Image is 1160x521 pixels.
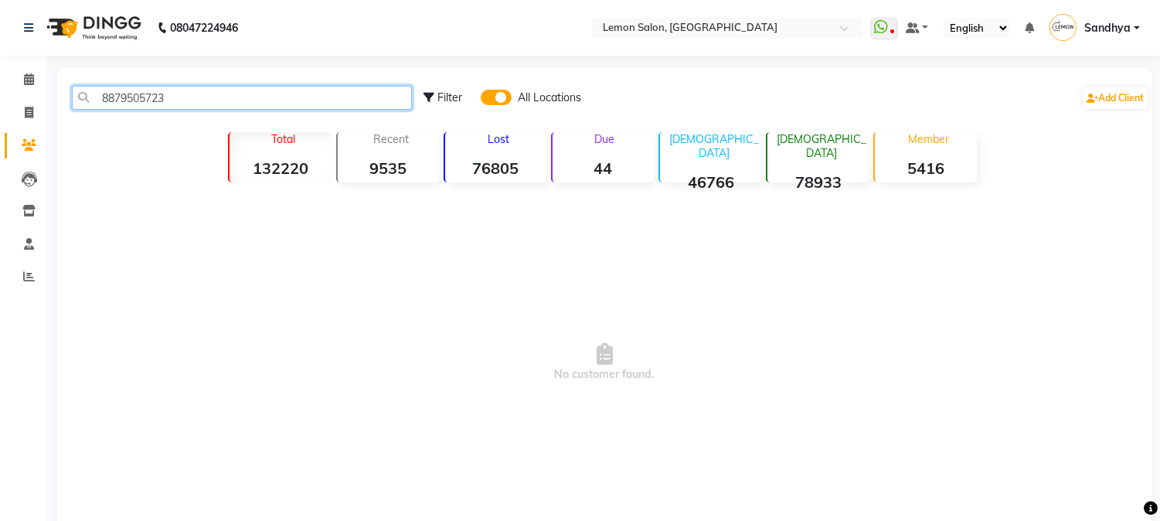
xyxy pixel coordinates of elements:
p: [DEMOGRAPHIC_DATA] [774,132,869,160]
strong: 5416 [875,158,976,178]
strong: 76805 [445,158,546,178]
strong: 132220 [230,158,331,178]
b: 08047224946 [170,6,238,49]
a: Add Client [1083,87,1148,109]
p: Due [556,132,654,146]
p: Member [881,132,976,146]
strong: 46766 [660,172,761,192]
p: Lost [451,132,546,146]
span: Sandhya [1084,20,1131,36]
span: All Locations [518,90,581,106]
strong: 78933 [767,172,869,192]
span: Filter [437,90,462,104]
p: Recent [344,132,439,146]
img: logo [39,6,145,49]
p: [DEMOGRAPHIC_DATA] [666,132,761,160]
input: Search by Name/Mobile/Email/Code [72,86,412,110]
strong: 9535 [338,158,439,178]
img: Sandhya [1049,14,1077,41]
strong: 44 [553,158,654,178]
p: Total [236,132,331,146]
